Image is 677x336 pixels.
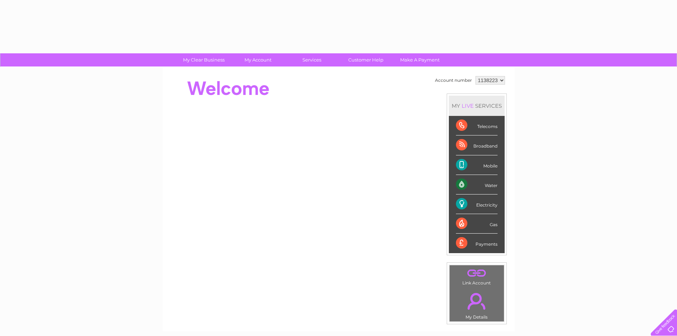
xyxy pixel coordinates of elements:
[456,234,498,253] div: Payments
[456,194,498,214] div: Electricity
[456,214,498,234] div: Gas
[456,135,498,155] div: Broadband
[174,53,233,66] a: My Clear Business
[283,53,341,66] a: Services
[451,267,502,279] a: .
[229,53,287,66] a: My Account
[460,102,475,109] div: LIVE
[337,53,395,66] a: Customer Help
[449,96,505,116] div: MY SERVICES
[456,116,498,135] div: Telecoms
[451,289,502,314] a: .
[449,265,504,287] td: Link Account
[449,287,504,322] td: My Details
[391,53,449,66] a: Make A Payment
[456,175,498,194] div: Water
[456,155,498,175] div: Mobile
[433,74,474,86] td: Account number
